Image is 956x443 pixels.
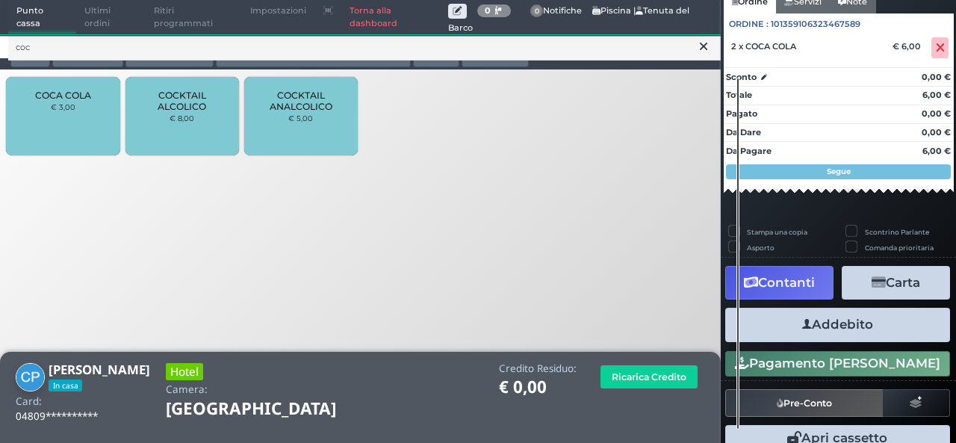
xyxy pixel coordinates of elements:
button: Pre-Conto [725,389,884,416]
h1: [GEOGRAPHIC_DATA] [166,400,378,418]
strong: 0,00 € [922,72,951,82]
label: Scontrino Parlante [865,227,929,237]
span: In casa [49,380,82,391]
strong: 0,00 € [922,127,951,137]
span: COCKTAIL ANALCOLICO [257,90,346,112]
small: € 3,00 [51,102,75,111]
span: Ritiri programmati [146,1,242,34]
h4: Card: [16,396,42,407]
button: Carta [842,266,950,300]
strong: Segue [827,167,851,176]
button: Pagamento [PERSON_NAME] [725,351,950,377]
h3: Hotel [166,363,203,380]
span: Impostazioni [242,1,314,22]
b: 0 [485,5,491,16]
div: € 6,00 [890,41,928,52]
a: Torna alla dashboard [341,1,448,34]
span: COCKTAIL ALCOLICO [137,90,226,112]
span: Ultimi ordini [76,1,146,34]
strong: 6,00 € [922,90,951,100]
h1: € 0,00 [499,378,577,397]
img: CLAUDIA PICCOLO [16,363,45,392]
label: Stampa una copia [747,227,807,237]
button: Ricarica Credito [600,365,698,388]
strong: Da Dare [726,127,761,137]
b: [PERSON_NAME] [49,361,150,378]
strong: Totale [726,90,752,100]
button: Addebito [725,308,950,341]
span: 2 x COCA COLA [731,41,796,52]
button: Contanti [725,266,834,300]
span: Ordine : [729,18,769,31]
small: € 8,00 [170,114,194,123]
input: Ricerca articolo [8,34,721,61]
label: Comanda prioritaria [865,243,934,253]
strong: Da Pagare [726,146,772,156]
strong: 0,00 € [922,108,951,119]
h4: Camera: [166,384,208,395]
label: Asporto [747,243,775,253]
strong: 6,00 € [922,146,951,156]
strong: Sconto [726,71,757,84]
small: € 5,00 [288,114,313,123]
h4: Credito Residuo: [499,363,577,374]
span: 0 [530,4,544,18]
span: 101359106323467589 [771,18,860,31]
strong: Pagato [726,108,757,119]
span: Punto cassa [8,1,77,34]
span: COCA COLA [35,90,91,101]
